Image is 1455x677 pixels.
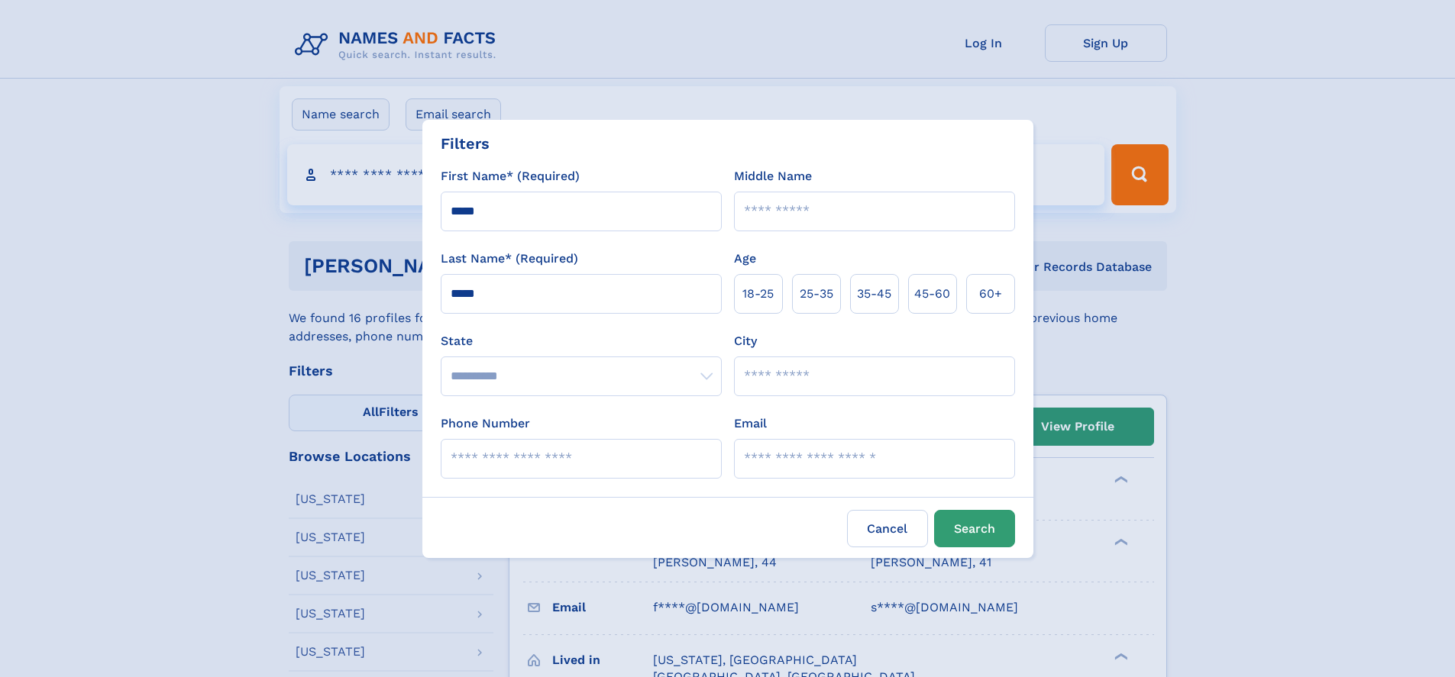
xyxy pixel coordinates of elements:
[441,167,580,185] label: First Name* (Required)
[734,332,757,350] label: City
[441,332,722,350] label: State
[857,285,891,303] span: 35‑45
[934,510,1015,547] button: Search
[914,285,950,303] span: 45‑60
[800,285,833,303] span: 25‑35
[847,510,928,547] label: Cancel
[734,167,812,185] label: Middle Name
[441,414,530,433] label: Phone Number
[441,250,578,268] label: Last Name* (Required)
[734,414,767,433] label: Email
[441,132,490,155] div: Filters
[734,250,756,268] label: Age
[742,285,774,303] span: 18‑25
[979,285,1002,303] span: 60+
